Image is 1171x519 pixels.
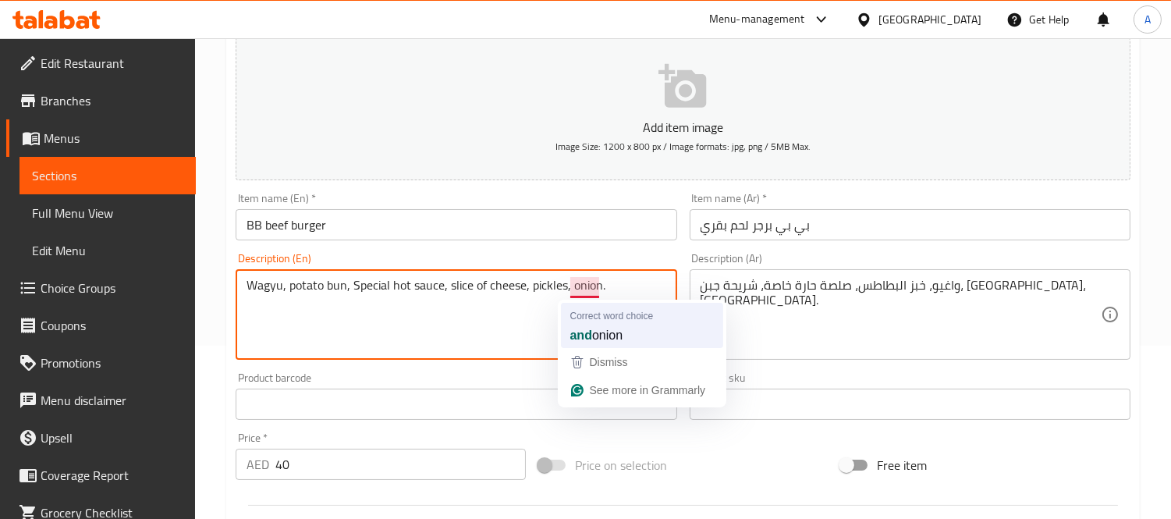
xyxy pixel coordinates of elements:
[41,279,183,297] span: Choice Groups
[41,466,183,485] span: Coverage Report
[41,428,183,447] span: Upsell
[6,344,196,382] a: Promotions
[878,11,981,28] div: [GEOGRAPHIC_DATA]
[44,129,183,148] span: Menus
[701,278,1101,352] textarea: واغيو، خبز البطاطس، صلصة حارة خاصة، شريحة جبن، [GEOGRAPHIC_DATA]، [GEOGRAPHIC_DATA].
[41,54,183,73] span: Edit Restaurant
[877,456,927,475] span: Free item
[6,82,196,119] a: Branches
[6,119,196,157] a: Menus
[32,166,183,185] span: Sections
[41,91,183,110] span: Branches
[247,278,647,352] textarea: To enrich screen reader interactions, please activate Accessibility in Grammarly extension settings
[236,209,676,240] input: Enter name En
[6,419,196,457] a: Upsell
[41,316,183,335] span: Coupons
[6,44,196,82] a: Edit Restaurant
[1144,11,1151,28] span: A
[20,157,196,194] a: Sections
[555,137,811,155] span: Image Size: 1200 x 800 px / Image formats: jpg, png / 5MB Max.
[247,455,269,474] p: AED
[20,194,196,232] a: Full Menu View
[6,457,196,494] a: Coverage Report
[41,354,183,372] span: Promotions
[690,209,1130,240] input: Enter name Ar
[32,204,183,222] span: Full Menu View
[6,269,196,307] a: Choice Groups
[260,118,1106,137] p: Add item image
[236,389,676,420] input: Please enter product barcode
[20,232,196,269] a: Edit Menu
[41,391,183,410] span: Menu disclaimer
[6,382,196,419] a: Menu disclaimer
[6,307,196,344] a: Coupons
[275,449,526,480] input: Please enter price
[709,10,805,29] div: Menu-management
[32,241,183,260] span: Edit Menu
[575,456,667,475] span: Price on selection
[236,37,1130,180] button: Add item imageImage Size: 1200 x 800 px / Image formats: jpg, png / 5MB Max.
[690,389,1130,420] input: Please enter product sku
